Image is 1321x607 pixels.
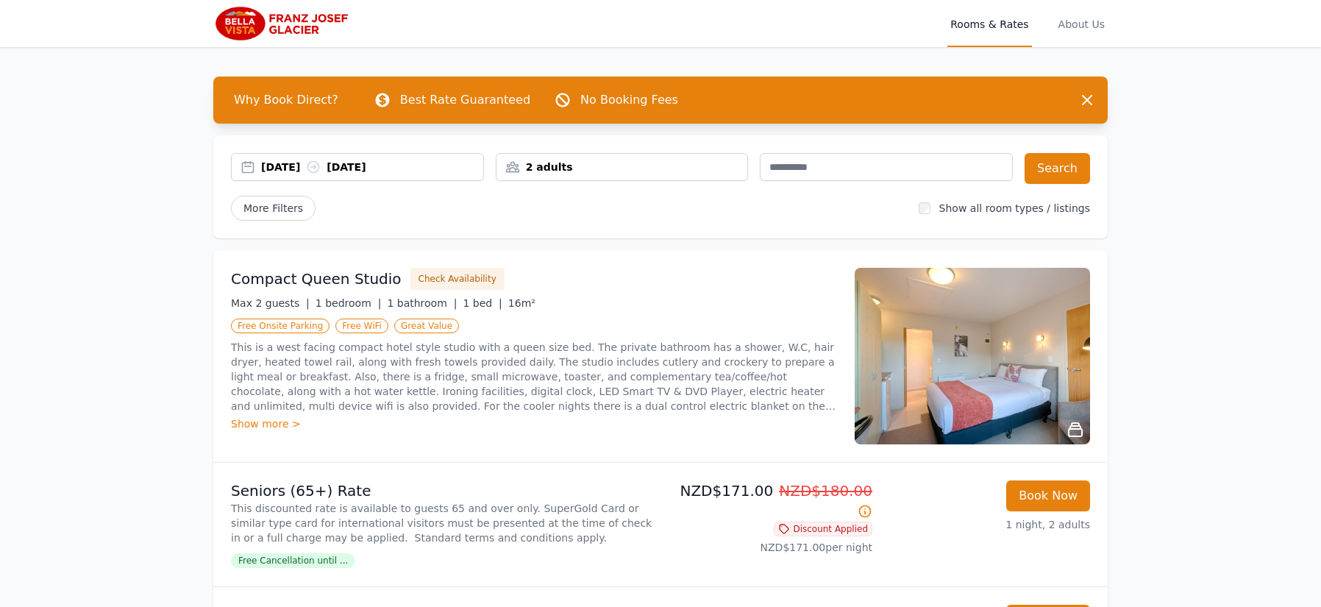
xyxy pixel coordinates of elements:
button: Check Availability [410,268,505,290]
span: Free WiFi [335,319,388,333]
span: Max 2 guests | [231,297,310,309]
span: 1 bed | [463,297,502,309]
p: No Booking Fees [580,91,678,109]
h3: Compact Queen Studio [231,269,402,289]
img: Bella Vista Franz Josef Glacier [213,6,355,41]
button: Book Now [1006,480,1090,511]
p: 1 night, 2 adults [884,517,1090,532]
span: 16m² [508,297,535,309]
span: More Filters [231,196,316,221]
p: Seniors (65+) Rate [231,480,655,501]
button: Search [1025,153,1090,184]
span: Free Onsite Parking [231,319,330,333]
p: This discounted rate is available to guests 65 and over only. SuperGold Card or similar type card... [231,501,655,545]
div: 2 adults [496,160,748,174]
span: NZD$180.00 [779,482,872,500]
div: [DATE] [DATE] [261,160,483,174]
span: Discount Applied [774,522,872,536]
p: NZD$171.00 per night [666,540,872,555]
span: Why Book Direct? [222,85,350,115]
label: Show all room types / listings [939,202,1090,214]
p: Best Rate Guaranteed [400,91,530,109]
p: NZD$171.00 [666,480,872,522]
div: Show more > [231,416,837,431]
span: 1 bathroom | [387,297,457,309]
span: 1 bedroom | [316,297,382,309]
span: Free Cancellation until ... [231,553,355,568]
p: This is a west facing compact hotel style studio with a queen size bed. The private bathroom has ... [231,340,837,413]
span: Great Value [394,319,459,333]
